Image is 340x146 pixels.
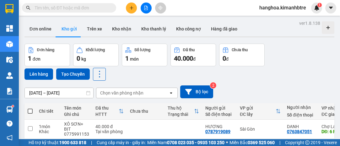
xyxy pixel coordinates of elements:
[287,105,315,110] div: Người nhận
[24,68,53,80] button: Lên hàng
[95,129,124,134] div: Tại văn phòng
[279,139,280,146] span: |
[82,21,107,36] button: Trên xe
[64,105,89,111] div: Tên món
[254,4,311,12] span: hanghoa.kimanhbtre
[6,106,13,113] img: warehouse-icon
[39,124,58,129] div: 1 món
[141,3,152,14] button: file-add
[287,124,315,129] div: DANH
[29,139,86,146] span: Hỗ trợ kỹ thuật:
[205,129,230,134] div: 0787919089
[6,41,13,47] img: warehouse-icon
[183,48,195,52] div: Đã thu
[223,55,226,62] span: 0
[299,20,320,27] div: ver 1.8.138
[174,55,193,62] span: 40.000
[7,121,13,127] span: question-circle
[24,44,70,66] button: Đơn hàng1đơn
[180,85,213,98] button: Bộ lọc
[144,6,148,10] span: file-add
[25,88,93,98] input: Select a date range.
[33,57,40,62] span: đơn
[226,141,228,144] span: ⚪️
[136,21,171,36] button: Kho thanh lý
[219,44,265,66] button: Chưa thu0đ
[287,129,312,134] div: 0763847051
[6,88,13,95] img: solution-icon
[205,112,234,117] div: Số điện thoại
[248,140,275,145] strong: 0369 525 060
[39,129,58,134] div: Khác
[314,5,320,11] img: icon-new-feature
[168,112,194,117] div: Trạng thái
[73,44,119,66] button: Khối lượng0kg
[95,112,119,117] div: HTTT
[6,57,13,63] img: warehouse-icon
[287,112,315,117] div: Số điện thoại
[107,21,136,36] button: Kho nhận
[165,103,202,120] th: Toggle SortBy
[240,127,281,132] div: Sài Gòn
[12,105,14,107] sup: 1
[37,48,54,52] div: Đơn hàng
[322,21,334,34] div: Tạo kho hàng mới
[81,57,86,62] span: kg
[325,3,336,14] button: caret-down
[100,90,143,96] div: Chọn văn phòng nhận
[232,48,248,52] div: Chưa thu
[171,21,206,36] button: Kho công nợ
[206,21,242,36] button: Hàng đã giao
[56,68,90,80] button: Tạo Chuyến
[86,48,105,52] div: Khối lượng
[64,122,89,132] div: XÔ SƠN+ BỊT
[130,57,139,62] span: món
[122,44,167,66] button: Số lượng1món
[193,57,196,62] span: đ
[167,140,224,145] strong: 0708 023 035 - 0935 103 250
[39,109,58,114] div: Chi tiết
[155,3,166,14] button: aim
[168,105,194,111] div: Thu hộ
[240,105,276,111] div: VP gửi
[237,103,284,120] th: Toggle SortBy
[130,109,161,114] div: Chưa thu
[64,132,89,137] div: 0775991153
[205,105,234,111] div: Người gửi
[229,139,275,146] span: Miền Bắc
[64,112,89,117] div: Ghi chú
[129,6,134,10] span: plus
[126,3,137,14] button: plus
[95,124,124,129] div: 40.000 đ
[147,139,224,146] span: Miền Nam
[7,135,13,141] span: notification
[26,6,30,10] span: search
[158,6,163,10] span: aim
[305,140,310,145] span: copyright
[77,55,80,62] span: 0
[328,5,334,11] span: caret-down
[210,82,216,89] sup: 2
[95,105,119,111] div: Đã thu
[57,21,82,36] button: Kho gửi
[169,90,174,95] svg: open
[6,25,13,32] img: dashboard-icon
[91,139,92,146] span: |
[5,4,13,14] img: logo-vxr
[317,3,322,7] sup: 1
[59,140,86,145] strong: 1900 633 818
[226,57,229,62] span: đ
[318,3,321,7] span: 1
[28,55,31,62] span: 1
[35,4,109,11] input: Tìm tên, số ĐT hoặc mã đơn
[125,55,129,62] span: 1
[240,112,276,117] div: ĐC lấy
[170,44,216,66] button: Đã thu40.000đ
[134,48,150,52] div: Số lượng
[24,21,57,36] button: Đơn online
[97,139,146,146] span: Cung cấp máy in - giấy in:
[6,72,13,79] img: warehouse-icon
[92,103,127,120] th: Toggle SortBy
[205,124,234,129] div: HƯƠNG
